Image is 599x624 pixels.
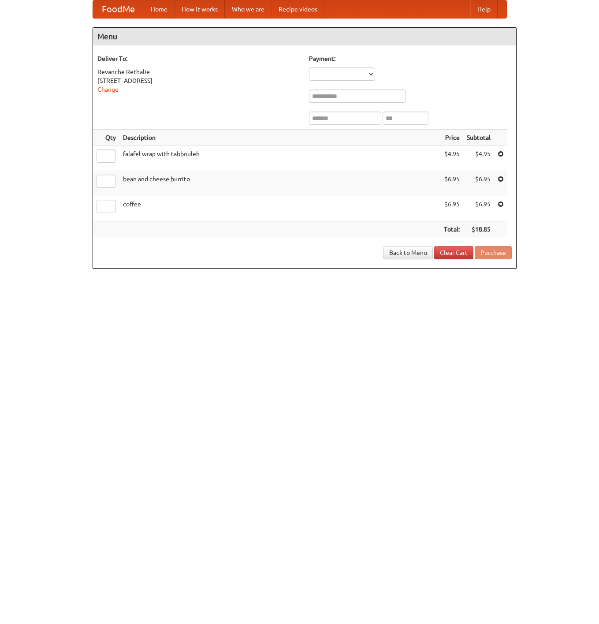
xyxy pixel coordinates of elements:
[434,246,473,259] a: Clear Cart
[93,0,144,18] a: FoodMe
[440,221,463,238] th: Total:
[463,196,494,221] td: $6.95
[119,146,440,171] td: falafel wrap with tabbouleh
[463,130,494,146] th: Subtotal
[463,221,494,238] th: $18.85
[97,67,300,76] div: Revanche Rethalie
[440,130,463,146] th: Price
[97,86,119,93] a: Change
[272,0,324,18] a: Recipe videos
[144,0,175,18] a: Home
[97,76,300,85] div: [STREET_ADDRESS]
[309,54,512,63] h5: Payment:
[463,171,494,196] td: $6.95
[440,171,463,196] td: $6.95
[119,130,440,146] th: Description
[119,196,440,221] td: coffee
[440,196,463,221] td: $6.95
[93,130,119,146] th: Qty
[470,0,498,18] a: Help
[440,146,463,171] td: $4.95
[119,171,440,196] td: bean and cheese burrito
[175,0,225,18] a: How it works
[97,54,300,63] h5: Deliver To:
[225,0,272,18] a: Who we are
[475,246,512,259] button: Purchase
[463,146,494,171] td: $4.95
[383,246,433,259] a: Back to Menu
[93,28,516,45] h4: Menu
